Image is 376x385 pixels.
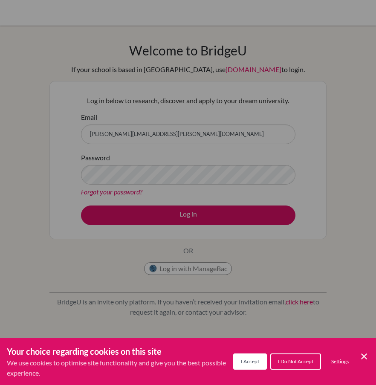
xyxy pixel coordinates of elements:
span: I Do Not Accept [278,358,313,365]
button: I Accept [233,353,267,370]
span: Settings [331,358,349,365]
button: I Do Not Accept [270,353,321,370]
button: Settings [324,354,356,369]
p: We use cookies to optimise site functionality and give you the best possible experience. [7,358,233,378]
h3: Your choice regarding cookies on this site [7,345,233,358]
button: Save and close [359,351,369,362]
span: I Accept [241,358,259,365]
